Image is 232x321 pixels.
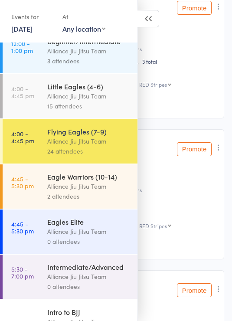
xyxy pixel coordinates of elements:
div: 0 attendees [47,236,130,246]
a: 12:00 -1:00 pmBeginner/IntermediateAlliance Jiu Jitsu Team3 attendees [3,29,137,73]
div: White Belt 2 RED Stripes [109,82,167,87]
time: 4:00 - 4:45 pm [11,130,34,144]
a: 4:45 -5:30 pmEagles EliteAlliance Jiu Jitsu Team0 attendees [3,210,137,254]
div: 2 attendees [47,191,130,201]
div: Any location [62,24,105,33]
button: Promote [177,142,212,156]
button: Promote [177,283,212,297]
div: Events for [11,10,54,24]
div: Eagle Warriors (10-14) [47,172,130,181]
button: Promote [177,1,212,15]
a: 4:45 -5:30 pmEagle Warriors (10-14)Alliance Jiu Jitsu Team2 attendees [3,164,137,209]
div: 3 attendees [47,56,130,66]
div: 15 attendees [47,101,130,111]
div: Alliance Jiu Jitsu Team [47,181,130,191]
div: Intermediate/Advanced [47,262,130,272]
a: 4:00 -4:45 pmLittle Eagles (4-6)Alliance Jiu Jitsu Team15 attendees [3,74,137,118]
div: Alliance Jiu Jitsu Team [47,136,130,146]
time: 4:00 - 4:45 pm [11,85,34,99]
time: 12:00 - 1:00 pm [11,40,33,54]
div: Flying Eagles (7-9) [47,127,130,136]
div: 0 attendees [47,282,130,292]
div: Little Eagles (4-6) [47,82,130,91]
span: 3 total [142,58,157,65]
time: 4:45 - 5:30 pm [11,220,34,234]
div: Alliance Jiu Jitsu Team [47,226,130,236]
div: Alliance Jiu Jitsu Team [47,272,130,282]
div: Alliance Jiu Jitsu Team [47,91,130,101]
div: White Belt 2 RED Stripes [109,223,167,229]
div: At [62,10,105,24]
div: Intro to BJJ [47,307,130,317]
div: Alliance Jiu Jitsu Team [47,46,130,56]
a: 4:00 -4:45 pmFlying Eagles (7-9)Alliance Jiu Jitsu Team24 attendees [3,119,137,164]
div: Eagles Elite [47,217,130,226]
div: 24 attendees [47,146,130,156]
time: 4:45 - 5:30 pm [11,175,34,189]
a: 5:30 -7:00 pmIntermediate/AdvancedAlliance Jiu Jitsu Team0 attendees [3,255,137,299]
a: [DATE] [11,24,33,33]
time: 5:30 - 7:00 pm [11,265,34,279]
